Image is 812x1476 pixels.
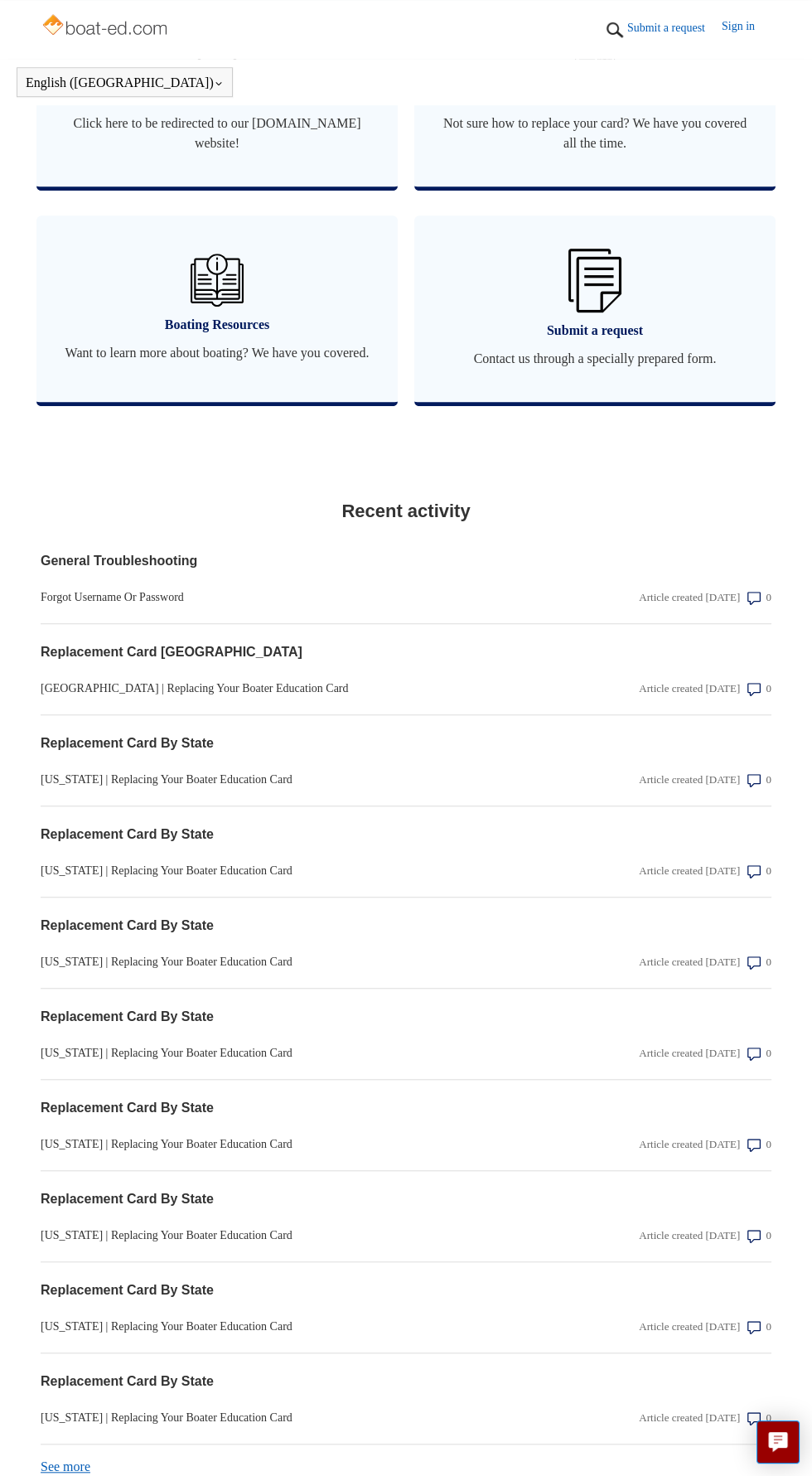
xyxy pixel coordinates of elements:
[414,215,776,402] a: Submit a request Contact us through a specially prepared form.
[41,551,552,571] a: General Troubleshooting
[439,321,751,341] span: Submit a request
[41,862,552,879] a: [US_STATE] | Replacing Your Boater Education Card
[639,680,740,697] div: Article created [DATE]
[439,114,751,153] span: Not sure how to replace your card? We have you covered all the time.
[41,1098,552,1118] a: Replacement Card By State
[61,315,373,335] span: Boating Resources
[41,642,552,662] a: Replacement Card [GEOGRAPHIC_DATA]
[41,771,552,788] a: [US_STATE] | Replacing Your Boater Education Card
[568,249,621,312] img: 01HZPCYW3NK71669VZTW7XY4G9
[41,953,552,970] a: [US_STATE] | Replacing Your Boater Education Card
[41,825,552,844] a: Replacement Card By State
[41,1280,552,1300] a: Replacement Card By State
[602,17,627,42] img: 01HZPCYTXV3JW8MJV9VD7EMK0H
[639,1410,740,1426] div: Article created [DATE]
[41,733,552,753] a: Replacement Card By State
[41,1318,552,1335] a: [US_STATE] | Replacing Your Boater Education Card
[41,1189,552,1209] a: Replacement Card By State
[61,114,373,153] span: Click here to be redirected to our [DOMAIN_NAME] website!
[41,680,552,697] a: [GEOGRAPHIC_DATA] | Replacing Your Boater Education Card
[639,1136,740,1153] div: Article created [DATE]
[41,588,552,606] a: Forgot Username Or Password
[41,10,172,43] img: Boat-Ed Help Center home page
[41,1135,552,1153] a: [US_STATE] | Replacing Your Boater Education Card
[41,1459,90,1474] a: See more
[439,349,751,369] span: Contact us through a specially prepared form.
[756,1420,800,1464] button: Live chat
[639,954,740,970] div: Article created [DATE]
[191,254,244,307] img: 01HZPCYVZMCNPYXCC0DPA2R54M
[41,1044,552,1062] a: [US_STATE] | Replacing Your Boater Education Card
[639,589,740,606] div: Article created [DATE]
[41,1409,552,1426] a: [US_STATE] | Replacing Your Boater Education Card
[639,1319,740,1335] div: Article created [DATE]
[41,916,552,936] a: Replacement Card By State
[41,1007,552,1027] a: Replacement Card By State
[627,19,722,36] a: Submit a request
[722,17,771,42] a: Sign in
[41,1227,552,1244] a: [US_STATE] | Replacing Your Boater Education Card
[26,75,224,90] button: English ([GEOGRAPHIC_DATA])
[41,497,771,525] h2: Recent activity
[36,215,398,402] a: Boating Resources Want to learn more about boating? We have you covered.
[41,1372,552,1391] a: Replacement Card By State
[639,772,740,788] div: Article created [DATE]
[639,863,740,879] div: Article created [DATE]
[61,343,373,363] span: Want to learn more about boating? We have you covered.
[639,1045,740,1062] div: Article created [DATE]
[639,1227,740,1244] div: Article created [DATE]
